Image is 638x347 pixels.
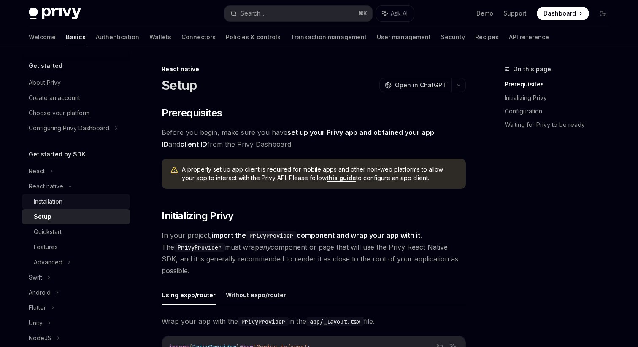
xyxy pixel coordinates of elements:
span: ⌘ K [358,10,367,17]
a: set up your Privy app and obtained your app ID [162,128,434,149]
a: Connectors [181,27,216,47]
div: React native [162,65,466,73]
code: PrivyProvider [238,317,289,326]
a: Waiting for Privy to be ready [505,118,616,132]
div: Search... [241,8,264,19]
a: Configuration [505,105,616,118]
a: Wallets [149,27,171,47]
code: app/_layout.tsx [306,317,364,326]
a: Authentication [96,27,139,47]
span: Ask AI [391,9,408,18]
a: User management [377,27,431,47]
a: Security [441,27,465,47]
span: Initializing Privy [162,209,233,223]
div: Choose your platform [29,108,89,118]
div: Installation [34,196,62,207]
div: NodeJS [29,333,51,343]
a: API reference [509,27,549,47]
span: Before you begin, make sure you have and from the Privy Dashboard. [162,126,466,150]
a: Basics [66,27,86,47]
button: Toggle dark mode [596,7,609,20]
div: Features [34,242,58,252]
div: About Privy [29,78,61,88]
div: React [29,166,45,176]
a: client ID [180,140,207,149]
img: dark logo [29,8,81,19]
div: Swift [29,272,42,282]
h1: Setup [162,78,197,93]
button: Using expo/router [162,285,216,305]
h5: Get started by SDK [29,149,86,159]
a: Recipes [475,27,499,47]
div: Quickstart [34,227,62,237]
div: Configuring Privy Dashboard [29,123,109,133]
a: Prerequisites [505,78,616,91]
a: Initializing Privy [505,91,616,105]
div: Android [29,288,51,298]
div: Unity [29,318,43,328]
div: Advanced [34,257,62,267]
a: Demo [476,9,493,18]
svg: Warning [170,166,178,175]
button: Ask AI [376,6,414,21]
div: React native [29,181,63,191]
span: In your project, . The must wrap component or page that will use the Privy React Native SDK, and ... [162,229,466,277]
a: Features [22,239,130,255]
a: Policies & controls [226,27,281,47]
span: Open in ChatGPT [395,81,446,89]
a: Installation [22,194,130,209]
a: Transaction management [291,27,367,47]
button: Open in ChatGPT [379,78,451,92]
div: Setup [34,212,51,222]
code: PrivyProvider [246,231,297,240]
a: Choose your platform [22,105,130,121]
code: PrivyProvider [174,243,225,252]
button: Search...⌘K [224,6,372,21]
em: any [259,243,270,251]
button: Without expo/router [226,285,286,305]
h5: Get started [29,61,62,71]
div: Create an account [29,93,80,103]
a: Welcome [29,27,56,47]
a: About Privy [22,75,130,90]
span: On this page [513,64,551,74]
a: Support [503,9,527,18]
span: Wrap your app with the in the file. [162,315,466,327]
a: Setup [22,209,130,224]
span: Prerequisites [162,106,222,120]
div: Flutter [29,303,46,313]
a: Quickstart [22,224,130,239]
strong: import the component and wrap your app with it [212,231,420,239]
a: Create an account [22,90,130,105]
span: A properly set up app client is required for mobile apps and other non-web platforms to allow you... [182,165,457,182]
a: Dashboard [537,7,589,20]
a: this guide [327,174,356,182]
span: Dashboard [543,9,576,18]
